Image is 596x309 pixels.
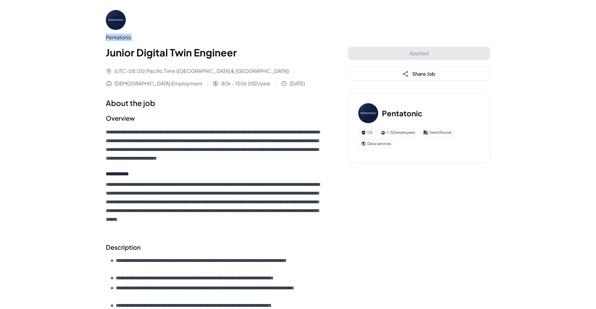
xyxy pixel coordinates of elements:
img: Pe [106,10,126,30]
div: Data services [358,139,394,148]
h2: Overview [106,113,323,123]
span: Share Job [412,70,435,77]
h3: Pentatonic [382,108,423,119]
div: CA [358,128,375,137]
button: Share Job [348,67,490,80]
h2: Description [106,243,323,252]
span: 80k - 150k USD/year [221,80,271,87]
span: [DEMOGRAPHIC_DATA] Employment [115,80,202,87]
h1: Junior Digital Twin Engineer [106,45,323,60]
div: Pentatonic [106,34,323,41]
div: 1-50 employees [378,128,418,137]
h1: About the job [106,97,323,109]
span: (UTC-08:00) Pacific Time ([GEOGRAPHIC_DATA] & [GEOGRAPHIC_DATA]) [115,67,289,75]
div: Seed Round [420,128,454,137]
img: Pe [358,103,378,123]
span: [DATE] [290,80,305,87]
